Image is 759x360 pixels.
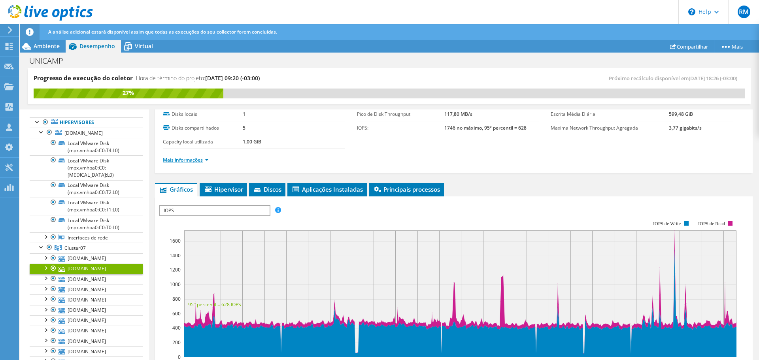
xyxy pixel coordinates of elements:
[30,315,143,326] a: [DOMAIN_NAME]
[64,245,86,251] span: Cluster07
[205,74,260,82] span: [DATE] 09:20 (-03:00)
[664,40,714,53] a: Compartilhar
[136,74,260,83] h4: Hora de término do projeto:
[170,281,181,288] text: 1000
[30,346,143,356] a: [DOMAIN_NAME]
[714,40,749,53] a: Mais
[163,138,243,146] label: Capacity local utilizada
[357,110,444,118] label: Pico de Disk Throughput
[163,124,243,132] label: Disks compartilhados
[30,243,143,253] a: Cluster07
[30,128,143,138] a: [DOMAIN_NAME]
[551,124,669,132] label: Maxima Network Throughput Agregada
[30,326,143,336] a: [DOMAIN_NAME]
[551,110,669,118] label: Escrita Média Diária
[135,42,153,50] span: Virtual
[30,138,143,155] a: Local VMware Disk (mpx.vmhba0:C0:T4:L0)
[30,232,143,243] a: Interfaces de rede
[188,301,241,308] text: 95° percentil = 628 IOPS
[653,221,681,226] text: IOPS de Write
[253,185,281,193] span: Discos
[170,266,181,273] text: 1200
[291,185,363,193] span: Aplicações Instaladas
[373,185,440,193] span: Principais processos
[159,185,193,193] span: Gráficos
[444,124,527,131] b: 1746 no máximo, 95º percentil = 628
[243,111,245,117] b: 1
[30,294,143,305] a: [DOMAIN_NAME]
[172,296,181,302] text: 800
[738,6,750,18] span: RM
[30,198,143,215] a: Local VMware Disk (mpx.vmhba0:C0:T1:L0)
[30,253,143,264] a: [DOMAIN_NAME]
[669,124,702,131] b: 3,77 gigabits/s
[444,111,472,117] b: 117,80 MB/s
[160,206,269,215] span: IOPS
[48,28,277,35] span: A análise adicional estará disponível assim que todas as execuções do seu collector forem concluí...
[357,124,444,132] label: IOPS:
[688,8,695,15] svg: \n
[30,180,143,198] a: Local VMware Disk (mpx.vmhba0:C0:T2:L0)
[163,110,243,118] label: Disks locais
[30,155,143,180] a: Local VMware Disk (mpx.vmhba0:C0:[MEDICAL_DATA]:L0)
[34,42,60,50] span: Ambiente
[172,339,181,346] text: 200
[30,284,143,294] a: [DOMAIN_NAME]
[609,75,741,82] span: Próximo recálculo disponível em
[30,274,143,284] a: [DOMAIN_NAME]
[26,57,76,65] h1: UNICAMP
[689,75,737,82] span: [DATE] 18:26 (-03:00)
[669,111,693,117] b: 599,48 GiB
[30,117,143,128] a: Hipervisores
[30,215,143,232] a: Local VMware Disk (mpx.vmhba0:C0:T0:L0)
[172,324,181,331] text: 400
[64,130,103,136] span: [DOMAIN_NAME]
[79,42,115,50] span: Desempenho
[30,336,143,346] a: [DOMAIN_NAME]
[170,252,181,259] text: 1400
[30,264,143,274] a: [DOMAIN_NAME]
[30,305,143,315] a: [DOMAIN_NAME]
[170,237,181,244] text: 1600
[172,310,181,317] text: 600
[698,221,725,226] text: IOPS de Read
[243,124,245,131] b: 5
[243,138,261,145] b: 1,00 GiB
[163,156,209,163] a: Mais informações
[34,89,223,97] div: 27%
[204,185,243,193] span: Hipervisor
